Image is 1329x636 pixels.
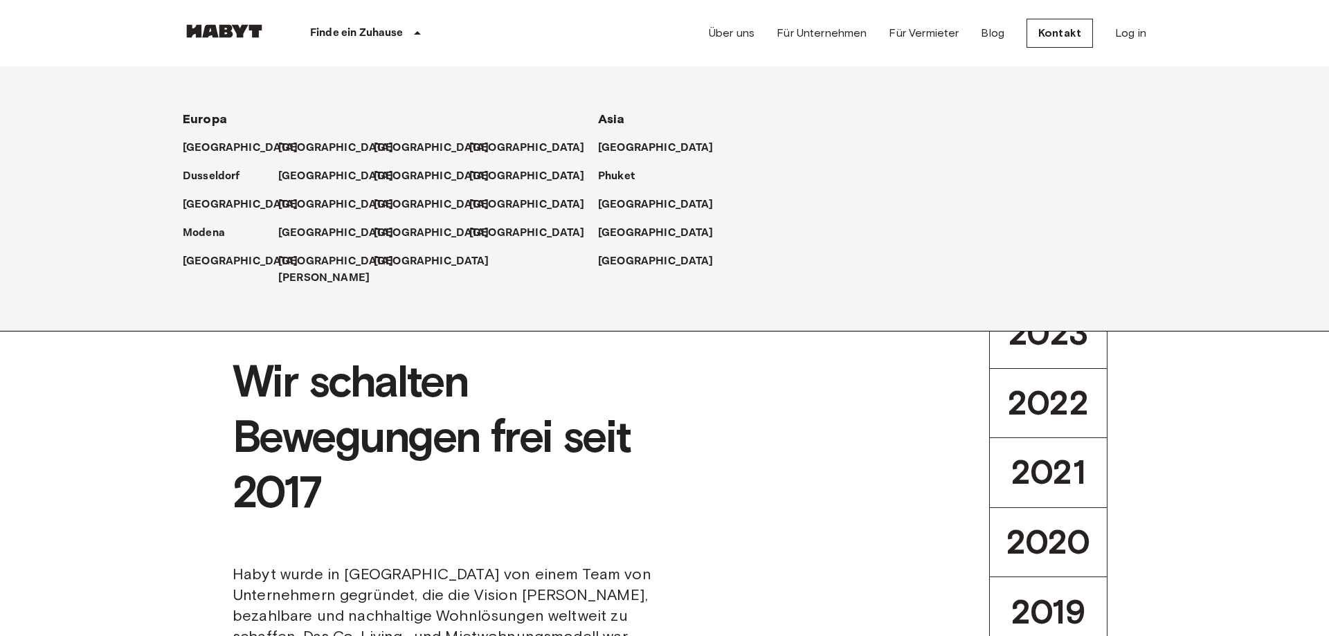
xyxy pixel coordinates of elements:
p: Phuket [598,168,635,185]
a: [GEOGRAPHIC_DATA] [183,197,312,213]
a: Dusseldorf [183,168,254,185]
p: [GEOGRAPHIC_DATA] [183,253,298,270]
p: [GEOGRAPHIC_DATA] [469,140,585,156]
p: [GEOGRAPHIC_DATA] [598,140,714,156]
a: Für Vermieter [889,25,959,42]
a: [GEOGRAPHIC_DATA] [278,140,408,156]
p: [GEOGRAPHIC_DATA] [374,197,489,213]
a: [GEOGRAPHIC_DATA] [469,168,599,185]
p: [GEOGRAPHIC_DATA] [374,168,489,185]
a: Modena [183,225,239,242]
p: [GEOGRAPHIC_DATA] [278,168,394,185]
a: Über uns [709,25,754,42]
p: [GEOGRAPHIC_DATA] [598,225,714,242]
a: [GEOGRAPHIC_DATA] [374,168,503,185]
a: [GEOGRAPHIC_DATA] [278,225,408,242]
a: [GEOGRAPHIC_DATA] [374,253,503,270]
p: Dusseldorf [183,168,240,185]
a: Phuket [598,168,649,185]
span: Asia [598,111,625,127]
a: Log in [1115,25,1146,42]
a: [GEOGRAPHIC_DATA] [598,253,727,270]
a: [GEOGRAPHIC_DATA] [183,253,312,270]
p: [GEOGRAPHIC_DATA] [469,225,585,242]
a: [GEOGRAPHIC_DATA] [278,168,408,185]
a: Kontakt [1027,19,1093,48]
a: [GEOGRAPHIC_DATA] [374,197,503,213]
a: Blog [981,25,1004,42]
p: [GEOGRAPHIC_DATA] [598,197,714,213]
p: [GEOGRAPHIC_DATA] [374,253,489,270]
a: [GEOGRAPHIC_DATA] [469,140,599,156]
a: [GEOGRAPHIC_DATA] [183,140,312,156]
b: flexible Wohnungsunternehmen [440,601,807,631]
a: [GEOGRAPHIC_DATA] [469,225,599,242]
p: [GEOGRAPHIC_DATA] [278,197,394,213]
p: [GEOGRAPHIC_DATA] [374,225,489,242]
p: [GEOGRAPHIC_DATA][PERSON_NAME] [278,253,394,287]
a: [GEOGRAPHIC_DATA] [598,225,727,242]
p: [GEOGRAPHIC_DATA] [278,140,394,156]
a: [GEOGRAPHIC_DATA] [469,197,599,213]
a: [GEOGRAPHIC_DATA] [598,140,727,156]
a: Für Unternehmen [777,25,867,42]
a: [GEOGRAPHIC_DATA] [278,197,408,213]
a: [GEOGRAPHIC_DATA] [374,225,503,242]
a: [GEOGRAPHIC_DATA] [374,140,503,156]
p: [GEOGRAPHIC_DATA] [183,197,298,213]
p: [GEOGRAPHIC_DATA] [183,140,298,156]
p: Finde ein Zuhause [310,25,404,42]
p: [GEOGRAPHIC_DATA] [469,197,585,213]
a: [GEOGRAPHIC_DATA][PERSON_NAME] [278,253,408,287]
p: [GEOGRAPHIC_DATA] [469,168,585,185]
p: [GEOGRAPHIC_DATA] [598,253,714,270]
p: [GEOGRAPHIC_DATA] [374,140,489,156]
span: Europa [183,111,227,127]
a: [GEOGRAPHIC_DATA] [598,197,727,213]
p: Modena [183,225,225,242]
img: Habyt [183,24,266,38]
p: [GEOGRAPHIC_DATA] [278,225,394,242]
